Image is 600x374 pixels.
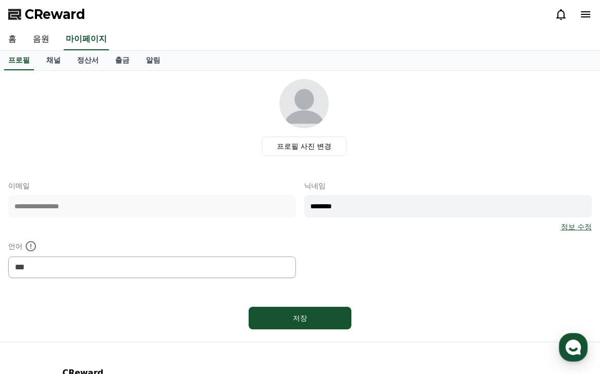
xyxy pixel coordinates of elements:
p: 닉네임 [304,181,592,191]
button: 저장 [249,307,351,329]
a: 정보 수정 [561,222,592,232]
img: profile_image [279,79,329,128]
span: CReward [25,6,85,23]
p: 언어 [8,240,296,252]
span: 대화 [94,305,106,313]
a: 마이페이지 [64,29,109,50]
a: 프로필 [4,51,34,70]
a: 대화 [68,289,133,314]
a: 음원 [25,29,58,50]
a: 알림 [138,51,168,70]
span: 설정 [159,304,171,312]
div: 저장 [269,313,331,323]
a: 정산서 [69,51,107,70]
a: 출금 [107,51,138,70]
a: CReward [8,6,85,23]
a: 홈 [3,289,68,314]
label: 프로필 사진 변경 [262,136,347,156]
a: 설정 [133,289,197,314]
p: 이메일 [8,181,296,191]
a: 채널 [38,51,69,70]
span: 홈 [32,304,39,312]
